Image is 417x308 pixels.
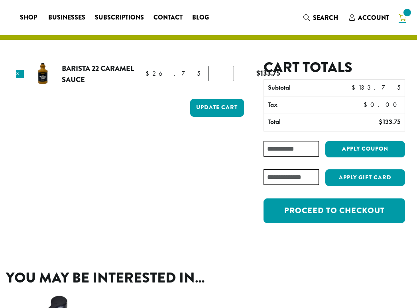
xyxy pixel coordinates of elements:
span: Blog [192,13,209,23]
bdi: 133.75 [256,68,280,78]
h2: Cart totals [264,59,405,76]
span: $ [379,118,382,126]
bdi: 26.75 [146,69,201,78]
span: Contact [153,13,183,23]
span: $ [146,69,152,78]
th: Subtotal [264,80,348,96]
button: Apply Gift Card [325,169,405,186]
th: Total [264,114,348,131]
span: $ [256,68,260,78]
span: Subscriptions [95,13,144,23]
span: Search [313,13,338,22]
button: Apply coupon [325,141,405,157]
span: $ [352,83,358,92]
span: $ [364,100,370,109]
bdi: 133.75 [379,118,401,126]
span: Businesses [48,13,85,23]
input: Product quantity [208,66,234,81]
bdi: 133.75 [352,83,401,92]
th: Tax [264,97,360,114]
span: Shop [20,13,37,23]
a: Search [299,11,344,24]
img: Barista 22 Caramel Sauce [30,61,56,87]
a: Shop [15,11,43,24]
h2: You may be interested in… [6,269,411,286]
bdi: 0.00 [364,100,401,109]
a: Remove this item [16,70,24,78]
a: Proceed to checkout [264,198,405,223]
button: Update cart [190,99,244,117]
a: Barista 22 Caramel Sauce [62,63,134,85]
span: Account [358,13,389,22]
